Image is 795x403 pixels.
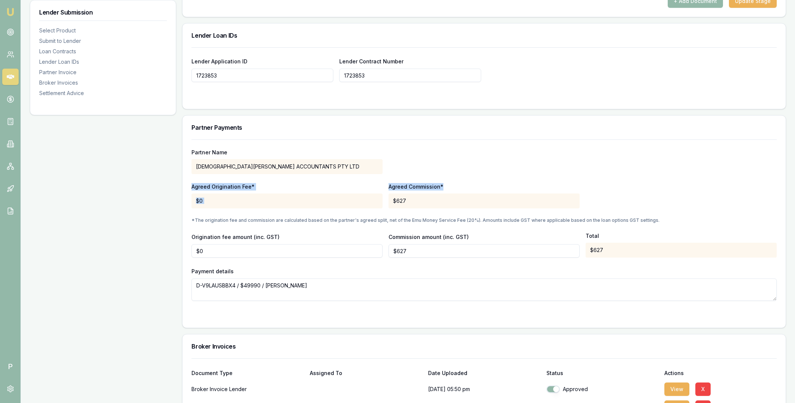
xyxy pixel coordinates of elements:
[191,278,777,301] textarea: D-V9LAUSBBX4 / $49990 / [PERSON_NAME]
[191,217,777,223] p: *The origination fee and commission are calculated based on the partner's agreed split, net of th...
[546,385,659,393] div: Approved
[389,183,580,191] p: Agreed Commission*
[389,193,580,208] div: $627
[39,58,167,66] div: Lender Loan IDs
[191,125,777,130] h3: Partner Payments
[664,382,689,396] button: View
[39,27,167,34] div: Select Product
[6,7,15,16] img: emu-icon-u.png
[389,234,469,240] label: Commission amount (inc. GST)
[586,232,777,240] p: Total
[39,9,167,15] h3: Lender Submission
[546,371,659,376] div: Status
[191,193,383,208] div: $0
[39,69,167,76] div: Partner Invoice
[339,58,403,64] label: Lender Contract Number
[191,268,234,274] label: Payment details
[389,244,580,258] input: $
[191,382,304,397] div: Broker Invoice Lender
[191,183,383,191] p: Agreed Origination Fee*
[191,149,383,156] p: Partner Name
[664,371,777,376] div: Actions
[39,48,167,55] div: Loan Contracts
[695,382,711,396] button: X
[191,343,777,349] h3: Broker Invoices
[191,244,383,258] input: $
[39,89,167,97] div: Settlement Advice
[191,234,280,240] label: Origination fee amount (inc. GST)
[428,371,540,376] div: Date Uploaded
[39,37,167,45] div: Submit to Lender
[428,382,540,397] p: [DATE] 05:50 pm
[191,371,304,376] div: Document Type
[310,371,422,376] div: Assigned To
[586,243,777,258] div: $627
[191,159,383,174] div: [DEMOGRAPHIC_DATA][PERSON_NAME] ACCOUNTANTS PTY LTD
[2,358,19,375] span: P
[191,58,247,64] label: Lender Application ID
[191,32,777,38] h3: Lender Loan IDs
[39,79,167,86] div: Broker Invoices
